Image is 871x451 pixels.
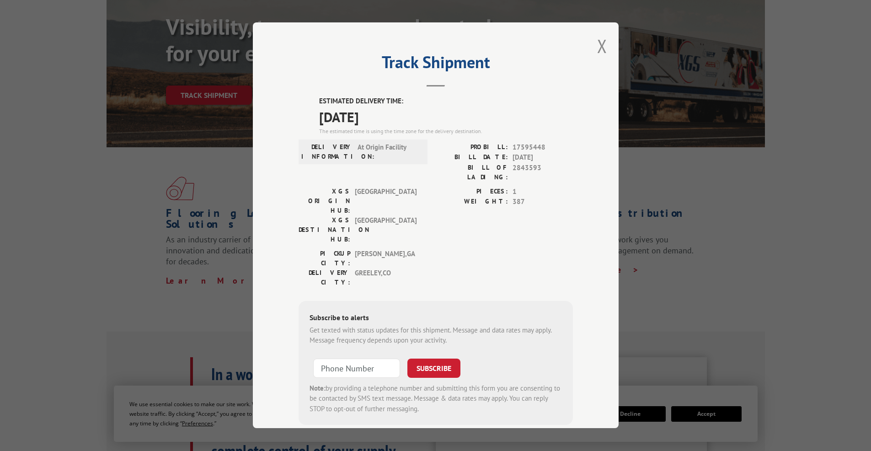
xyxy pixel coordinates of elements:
[299,249,350,268] label: PICKUP CITY:
[355,215,417,244] span: [GEOGRAPHIC_DATA]
[301,142,353,161] label: DELIVERY INFORMATION:
[310,383,562,414] div: by providing a telephone number and submitting this form you are consenting to be contacted by SM...
[436,152,508,163] label: BILL DATE:
[436,163,508,182] label: BILL OF LADING:
[597,34,607,58] button: Close modal
[319,107,573,127] span: [DATE]
[436,142,508,153] label: PROBILL:
[310,312,562,325] div: Subscribe to alerts
[513,152,573,163] span: [DATE]
[299,187,350,215] label: XGS ORIGIN HUB:
[436,197,508,207] label: WEIGHT:
[310,384,326,392] strong: Note:
[513,142,573,153] span: 17595448
[355,187,417,215] span: [GEOGRAPHIC_DATA]
[513,197,573,207] span: 387
[436,187,508,197] label: PIECES:
[355,249,417,268] span: [PERSON_NAME] , GA
[319,96,573,107] label: ESTIMATED DELIVERY TIME:
[299,56,573,73] h2: Track Shipment
[313,359,400,378] input: Phone Number
[299,268,350,287] label: DELIVERY CITY:
[299,215,350,244] label: XGS DESTINATION HUB:
[513,187,573,197] span: 1
[407,359,460,378] button: SUBSCRIBE
[513,163,573,182] span: 2843593
[319,127,573,135] div: The estimated time is using the time zone for the delivery destination.
[358,142,419,161] span: At Origin Facility
[310,325,562,346] div: Get texted with status updates for this shipment. Message and data rates may apply. Message frequ...
[355,268,417,287] span: GREELEY , CO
